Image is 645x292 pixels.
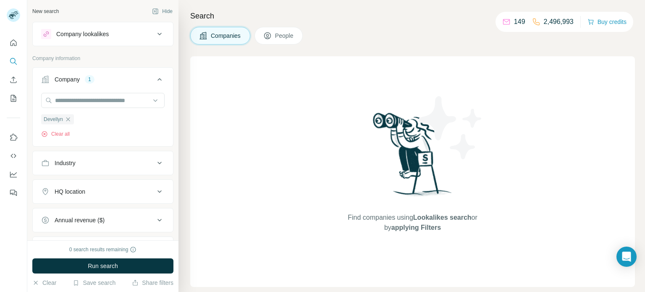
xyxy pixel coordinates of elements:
[41,130,70,138] button: Clear all
[32,258,173,274] button: Run search
[132,279,173,287] button: Share filters
[33,239,173,259] button: Employees (size)
[7,148,20,163] button: Use Surfe API
[7,72,20,87] button: Enrich CSV
[32,55,173,62] p: Company information
[33,153,173,173] button: Industry
[33,24,173,44] button: Company lookalikes
[514,17,525,27] p: 149
[56,30,109,38] div: Company lookalikes
[413,214,472,221] span: Lookalikes search
[190,10,635,22] h4: Search
[69,246,137,253] div: 0 search results remaining
[7,185,20,200] button: Feedback
[7,130,20,145] button: Use Surfe on LinkedIn
[211,32,241,40] span: Companies
[33,182,173,202] button: HQ location
[55,159,76,167] div: Industry
[544,17,574,27] p: 2,496,993
[345,213,480,233] span: Find companies using or by
[32,8,59,15] div: New search
[7,54,20,69] button: Search
[32,279,56,287] button: Clear
[413,90,488,166] img: Surfe Illustration - Stars
[55,187,85,196] div: HQ location
[369,110,456,204] img: Surfe Illustration - Woman searching with binoculars
[391,224,441,231] span: applying Filters
[55,216,105,224] div: Annual revenue ($)
[275,32,294,40] span: People
[7,91,20,106] button: My lists
[7,35,20,50] button: Quick start
[88,262,118,270] span: Run search
[44,116,63,123] span: Devellyn
[55,75,80,84] div: Company
[33,69,173,93] button: Company1
[616,247,637,267] div: Open Intercom Messenger
[33,210,173,230] button: Annual revenue ($)
[146,5,178,18] button: Hide
[587,16,627,28] button: Buy credits
[7,167,20,182] button: Dashboard
[73,279,115,287] button: Save search
[85,76,94,83] div: 1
